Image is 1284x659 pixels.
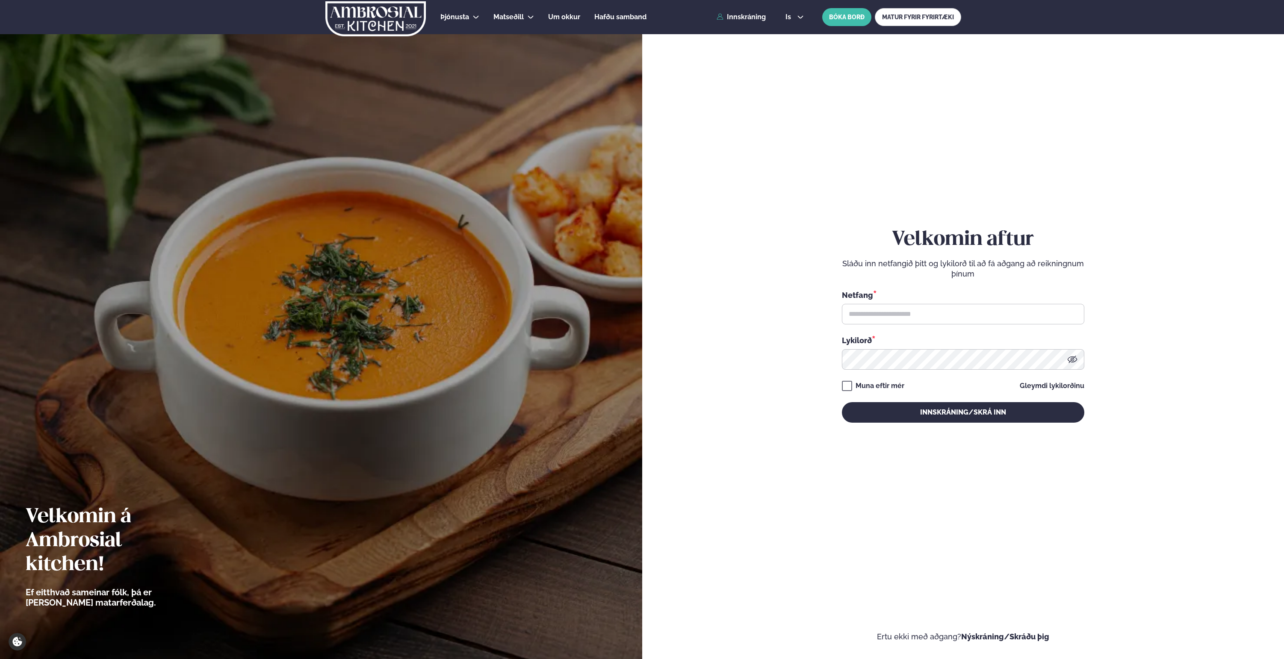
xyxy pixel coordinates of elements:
[548,12,580,22] a: Um okkur
[594,12,646,22] a: Hafðu samband
[842,289,1084,300] div: Netfang
[493,12,524,22] a: Matseðill
[9,633,26,650] a: Cookie settings
[548,13,580,21] span: Um okkur
[493,13,524,21] span: Matseðill
[842,228,1084,252] h2: Velkomin aftur
[325,1,427,36] img: logo
[26,587,203,608] p: Ef eitthvað sameinar fólk, þá er [PERSON_NAME] matarferðalag.
[842,402,1084,423] button: Innskráning/Skrá inn
[668,632,1259,642] p: Ertu ekki með aðgang?
[842,259,1084,279] p: Sláðu inn netfangið þitt og lykilorð til að fá aðgang að reikningnum þínum
[1020,382,1084,389] a: Gleymdi lykilorðinu
[842,335,1084,346] div: Lykilorð
[779,14,811,21] button: is
[785,14,794,21] span: is
[594,13,646,21] span: Hafðu samband
[875,8,961,26] a: MATUR FYRIR FYRIRTÆKI
[822,8,871,26] button: BÓKA BORÐ
[440,12,469,22] a: Þjónusta
[717,13,766,21] a: Innskráning
[26,505,203,577] h2: Velkomin á Ambrosial kitchen!
[440,13,469,21] span: Þjónusta
[961,632,1049,641] a: Nýskráning/Skráðu þig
